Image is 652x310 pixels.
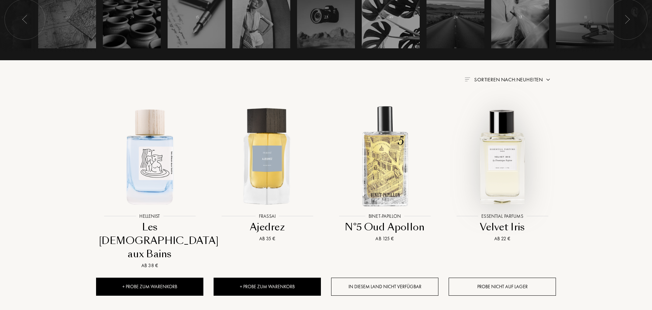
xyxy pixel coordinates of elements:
[331,278,438,296] div: In diesem Land nicht verfügbar
[130,15,134,20] span: 79
[99,262,201,269] div: Ab 38 €
[454,15,458,20] span: 24
[97,103,203,209] img: Les Dieux aux Bains Hellenist
[389,15,393,20] span: 49
[214,103,320,209] img: Ajedrez Frassai
[216,235,318,242] div: Ab 35 €
[624,15,630,24] img: arr_left.svg
[449,103,555,209] img: Velvet Iris Essential Parfums
[332,103,438,209] img: N°5 Oud Apollon Binet-Papillon
[449,96,556,251] a: Velvet Iris Essential ParfumsEssential ParfumsVelvet IrisAb 22 €
[334,235,436,242] div: Ab 125 €
[474,76,543,83] span: Sortieren nach: Neuheiten
[331,96,438,251] a: N°5 Oud Apollon Binet-PapillonBinet-PapillonN°5 Oud ApollonAb 125 €
[96,278,203,296] div: + Probe zum Warenkorb
[519,15,522,20] span: 13
[196,15,199,20] span: 15
[99,221,201,261] div: Les [DEMOGRAPHIC_DATA] aux Bains
[545,77,551,82] img: arrow.png
[214,278,321,296] div: + Probe zum Warenkorb
[451,235,553,242] div: Ab 22 €
[324,15,328,20] span: 23
[465,77,470,81] img: filter_by.png
[22,15,28,24] img: arr_left.svg
[449,278,556,296] div: Probe nicht auf Lager
[96,96,203,278] a: Les Dieux aux Bains HellenistHellenistLes [DEMOGRAPHIC_DATA] aux BainsAb 38 €
[260,15,264,20] span: 45
[214,96,321,251] a: Ajedrez FrassaiFrassaiAjedrezAb 35 €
